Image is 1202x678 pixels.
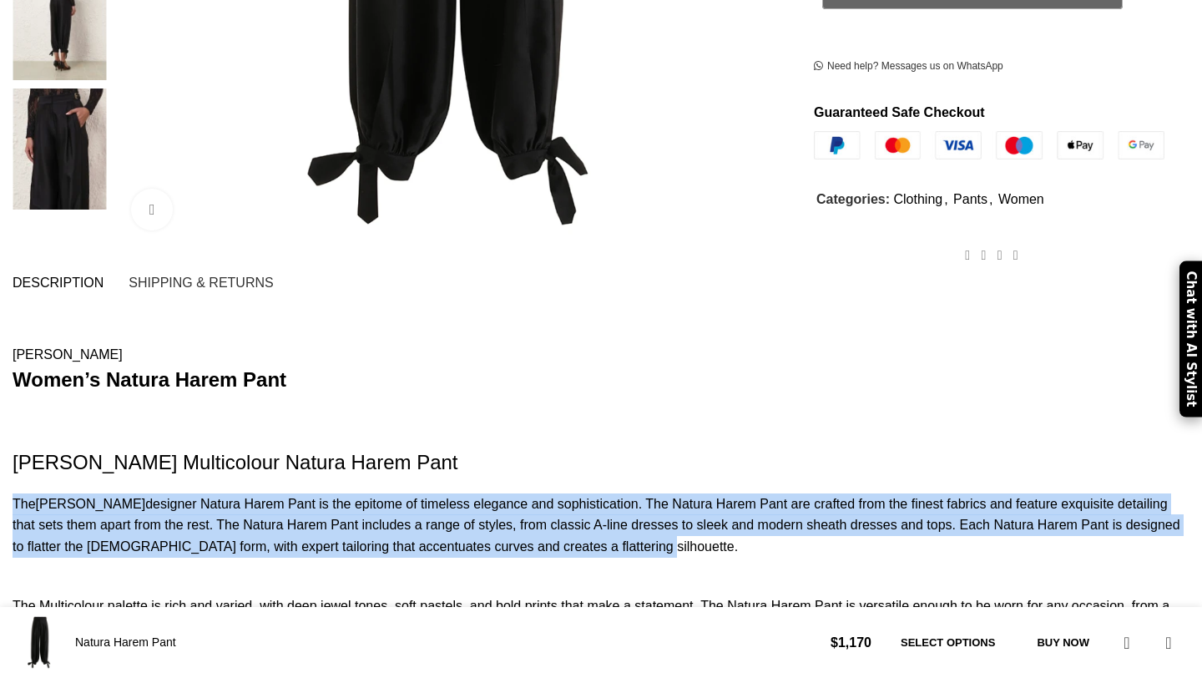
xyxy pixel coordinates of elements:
[13,493,1189,558] div: The designer Natura Harem Pant is the epitome of timeless elegance and sophistication. The Natura...
[998,192,1044,206] a: Women
[819,19,1126,26] iframe: Secure express checkout frame
[816,192,890,206] span: Categories:
[13,448,1189,477] h2: [PERSON_NAME] Multicolour Natura Harem Pant
[953,192,987,206] a: Pants
[13,368,286,391] strong: Women’s Natura Harem Pant
[129,276,273,290] span: Shipping & Returns
[36,497,146,511] a: [PERSON_NAME]
[814,132,1164,160] img: guaranteed-safe-checkout-bordered.j
[13,276,104,290] span: Description
[992,244,1008,268] a: Pinterest social link
[944,189,947,210] span: ,
[75,635,818,651] h4: Natura Harem Pant
[8,89,110,210] img: Zimmermann dress
[814,60,1003,73] a: Need help? Messages us on WhatsApp
[1008,244,1023,268] a: WhatsApp social link
[1020,625,1106,660] button: Buy now
[814,105,985,119] strong: Guaranteed Safe Checkout
[976,244,992,268] a: X social link
[831,635,871,650] bdi: 1,170
[960,244,976,268] a: Facebook social link
[8,218,110,340] img: Zimmermann clothing
[13,347,123,362] a: [PERSON_NAME]
[893,192,942,206] a: Clothing
[13,615,67,670] img: Zimmermann dress
[884,625,1012,660] a: Select options
[989,189,992,210] span: ,
[831,635,838,650] span: $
